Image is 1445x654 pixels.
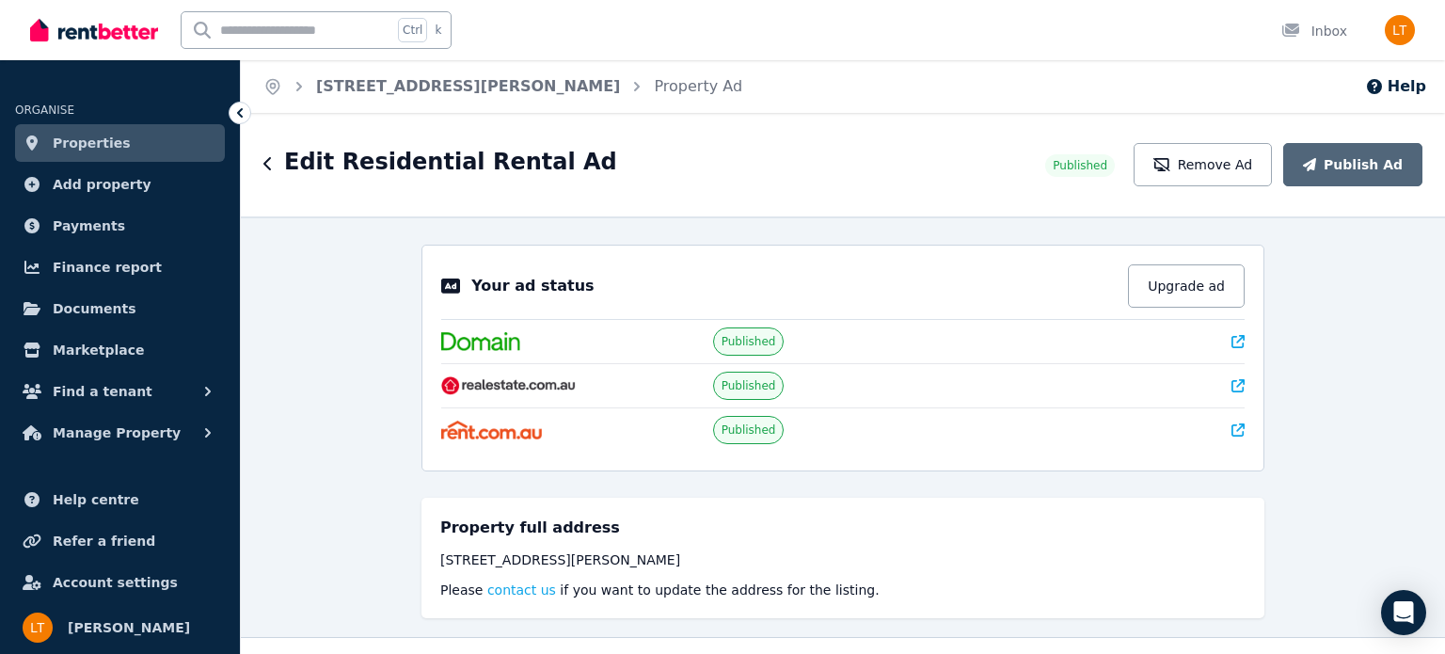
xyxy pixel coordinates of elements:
button: contact us [487,581,556,599]
a: Properties [15,124,225,162]
a: Payments [15,207,225,245]
h1: Edit Residential Rental Ad [284,147,617,177]
a: Account settings [15,564,225,601]
img: Domain.com.au [441,332,520,351]
span: Published [1053,158,1107,173]
span: Account settings [53,571,178,594]
span: Add property [53,173,151,196]
span: Published [722,423,776,438]
span: ORGANISE [15,104,74,117]
img: Leanne Taylor [23,613,53,643]
img: Leanne Taylor [1385,15,1415,45]
span: Ctrl [398,18,427,42]
span: Manage Property [53,422,181,444]
a: Help centre [15,481,225,518]
img: RealEstate.com.au [441,376,576,395]
img: RentBetter [30,16,158,44]
div: Inbox [1281,22,1347,40]
span: Refer a friend [53,530,155,552]
button: Help [1365,75,1426,98]
a: Finance report [15,248,225,286]
a: Property Ad [654,77,742,95]
p: Please if you want to update the address for the listing. [440,581,1246,599]
a: [STREET_ADDRESS][PERSON_NAME] [316,77,620,95]
a: Refer a friend [15,522,225,560]
button: Remove Ad [1134,143,1272,186]
span: Published [722,378,776,393]
span: Help centre [53,488,139,511]
span: Properties [53,132,131,154]
a: Add property [15,166,225,203]
h5: Property full address [440,517,620,539]
span: [PERSON_NAME] [68,616,190,639]
span: Marketplace [53,339,144,361]
span: Payments [53,215,125,237]
nav: Breadcrumb [241,60,765,113]
a: Marketplace [15,331,225,369]
button: Upgrade ad [1128,264,1245,308]
p: Your ad status [471,275,594,297]
a: Documents [15,290,225,327]
button: Manage Property [15,414,225,452]
div: Open Intercom Messenger [1381,590,1426,635]
span: Published [722,334,776,349]
span: Find a tenant [53,380,152,403]
span: k [435,23,441,38]
span: Finance report [53,256,162,279]
button: Find a tenant [15,373,225,410]
img: Rent.com.au [441,421,542,439]
span: Documents [53,297,136,320]
div: [STREET_ADDRESS][PERSON_NAME] [440,550,1246,569]
button: Publish Ad [1283,143,1422,186]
